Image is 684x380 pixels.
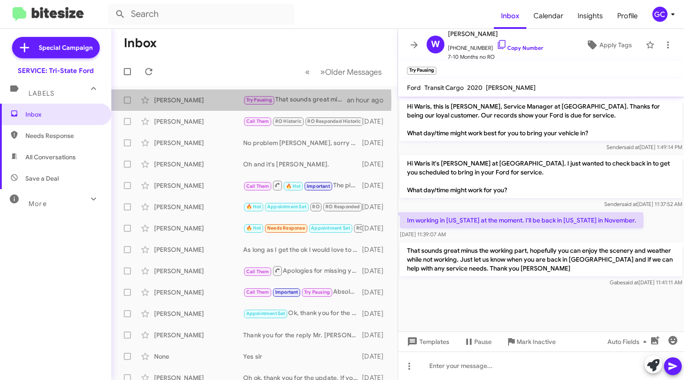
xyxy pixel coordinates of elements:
[154,181,243,190] div: [PERSON_NAME]
[108,4,295,25] input: Search
[246,118,269,124] span: Call Them
[28,200,47,208] span: More
[494,3,526,29] a: Inbox
[154,202,243,211] div: [PERSON_NAME]
[405,334,449,350] span: Templates
[362,267,391,275] div: [DATE]
[604,201,682,207] span: Sender [DATE] 11:37:52 AM
[243,308,362,319] div: Ok, thank you for the reply [PERSON_NAME], if we can ever help in the future please don't hesitat...
[315,63,387,81] button: Next
[517,334,556,350] span: Mark Inactive
[243,138,362,147] div: No problem [PERSON_NAME], sorry to disturb you. I understand performing your own maintenance, if ...
[398,334,456,350] button: Templates
[243,265,362,276] div: Apologies for missing your call [PERSON_NAME], I just called and left a message with how to get i...
[400,212,643,228] p: Im working in [US_STATE] at the moment. I'll be back in [US_STATE] in November.
[267,225,305,231] span: Needs Response
[599,37,632,53] span: Apply Tags
[154,331,243,340] div: [PERSON_NAME]
[243,180,362,191] div: The pick up/delivery is no cost to you, Ford pays us to offer that. We can do whatever is easier ...
[243,352,362,361] div: Yes sir
[12,37,100,58] a: Special Campaign
[424,84,464,92] span: Transit Cargo
[652,7,668,22] div: GC
[607,334,650,350] span: Auto Fields
[154,160,243,169] div: [PERSON_NAME]
[400,231,446,238] span: [DATE] 11:39:07 AM
[28,89,54,97] span: Labels
[622,201,637,207] span: said at
[154,288,243,297] div: [PERSON_NAME]
[307,183,330,189] span: Important
[246,225,261,231] span: 🔥 Hot
[154,117,243,126] div: [PERSON_NAME]
[362,160,391,169] div: [DATE]
[356,225,363,231] span: RO
[305,66,310,77] span: «
[362,138,391,147] div: [DATE]
[486,84,536,92] span: [PERSON_NAME]
[304,289,330,295] span: Try Pausing
[243,116,362,126] div: Ok I completely understand that, just let us know if we can ever help.
[431,37,440,52] span: W
[154,352,243,361] div: None
[407,67,436,75] small: Try Pausing
[25,131,101,140] span: Needs Response
[362,288,391,297] div: [DATE]
[623,279,639,286] span: said at
[39,43,93,52] span: Special Campaign
[300,63,315,81] button: Previous
[645,7,674,22] button: GC
[154,138,243,147] div: [PERSON_NAME]
[600,334,657,350] button: Auto Fields
[362,331,391,340] div: [DATE]
[243,223,362,233] div: Yes sir
[400,155,682,198] p: Hi Waris it's [PERSON_NAME] at [GEOGRAPHIC_DATA]. I just wanted to check back in to get you sched...
[243,331,362,340] div: Thank you for the reply Mr. [PERSON_NAME], if we can ever help please don't hesitate to reach out!
[526,3,570,29] a: Calendar
[25,174,59,183] span: Save a Deal
[400,243,682,276] p: That sounds great minus the working part, hopefully you can enjoy the scenery and weather while n...
[326,204,360,210] span: RO Responded
[275,118,301,124] span: RO Historic
[362,181,391,190] div: [DATE]
[124,36,157,50] h1: Inbox
[246,269,269,275] span: Call Them
[25,153,76,162] span: All Conversations
[474,334,492,350] span: Pause
[246,289,269,295] span: Call Them
[362,309,391,318] div: [DATE]
[570,3,610,29] a: Insights
[286,183,301,189] span: 🔥 Hot
[243,202,362,212] div: Nevermind [PERSON_NAME], I see we have you scheduled for pick up/delivery from your [STREET_ADDRE...
[325,67,382,77] span: Older Messages
[362,202,391,211] div: [DATE]
[154,224,243,233] div: [PERSON_NAME]
[456,334,499,350] button: Pause
[362,224,391,233] div: [DATE]
[275,289,298,295] span: Important
[320,66,325,77] span: »
[312,204,319,210] span: RO
[362,352,391,361] div: [DATE]
[307,118,361,124] span: RO Responded Historic
[347,96,391,105] div: an hour ago
[400,98,682,141] p: Hi Waris, this is [PERSON_NAME], Service Manager at [GEOGRAPHIC_DATA]. Thanks for being our loyal...
[267,204,306,210] span: Appointment Set
[362,245,391,254] div: [DATE]
[311,225,350,231] span: Appointment Set
[246,311,285,316] span: Appointment Set
[362,117,391,126] div: [DATE]
[467,84,482,92] span: 2020
[407,84,421,92] span: Ford
[246,204,261,210] span: 🔥 Hot
[497,44,543,51] a: Copy Number
[610,3,645,29] a: Profile
[154,96,243,105] div: [PERSON_NAME]
[448,39,543,53] span: [PHONE_NUMBER]
[300,63,387,81] nav: Page navigation example
[576,37,641,53] button: Apply Tags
